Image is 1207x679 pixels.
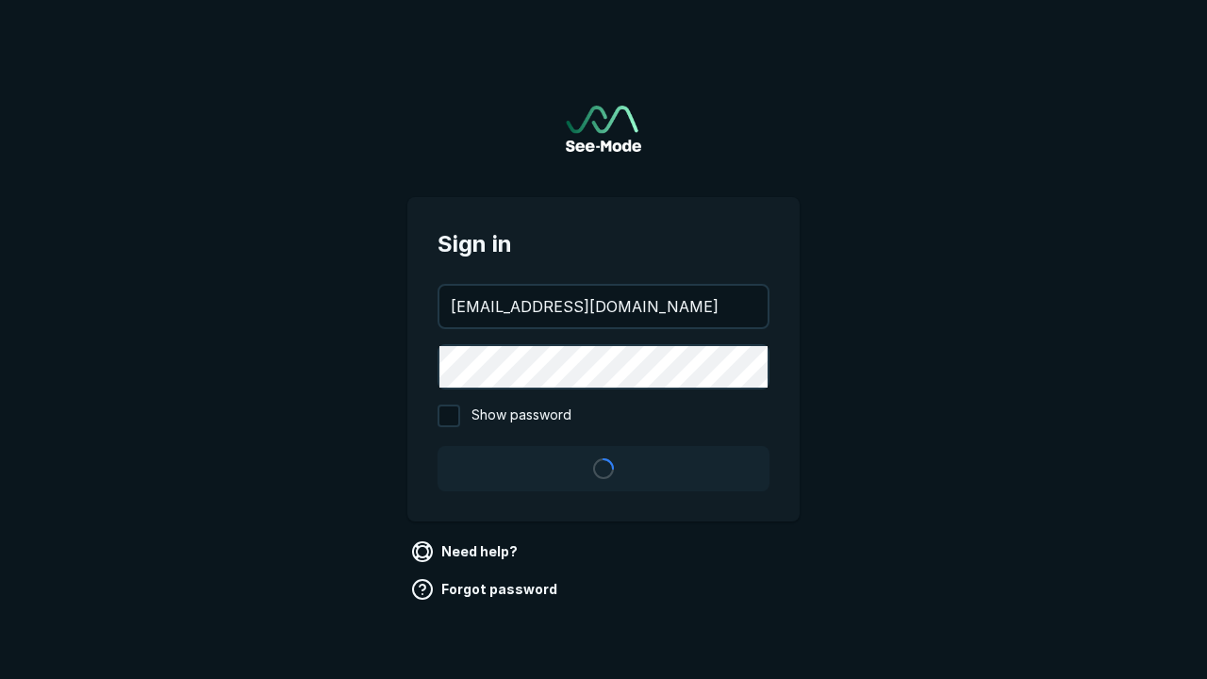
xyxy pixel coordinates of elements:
a: Forgot password [407,574,565,604]
input: your@email.com [439,286,768,327]
span: Show password [471,405,571,427]
img: See-Mode Logo [566,106,641,152]
span: Sign in [438,227,769,261]
a: Need help? [407,537,525,567]
a: Go to sign in [566,106,641,152]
